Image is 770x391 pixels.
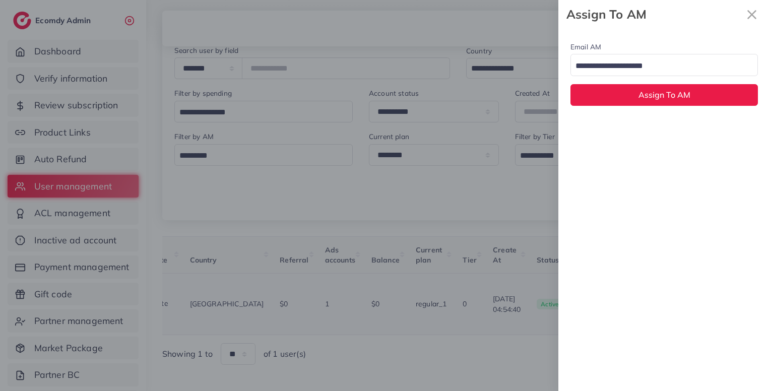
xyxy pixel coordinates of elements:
div: Search for option [570,54,758,76]
button: Close [742,4,762,25]
button: Assign To AM [570,84,758,106]
svg: x [742,5,762,25]
input: Search for option [572,58,745,74]
strong: Assign To AM [566,6,742,23]
span: Assign To AM [638,90,690,100]
label: Email AM [570,42,601,52]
